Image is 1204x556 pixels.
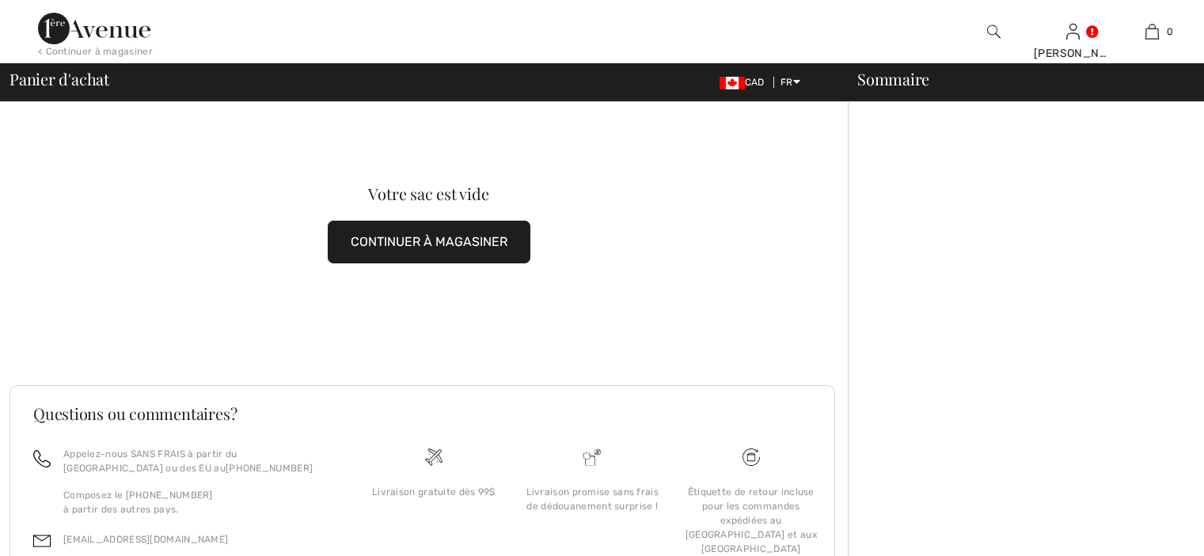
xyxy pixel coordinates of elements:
[63,534,228,545] a: [EMAIL_ADDRESS][DOMAIN_NAME]
[38,44,153,59] div: < Continuer à magasiner
[743,448,760,466] img: Livraison gratuite dès 99$
[51,186,806,202] div: Votre sac est vide
[367,485,500,499] div: Livraison gratuite dès 99$
[1167,25,1173,39] span: 0
[1034,45,1111,62] div: [PERSON_NAME]
[720,77,771,88] span: CAD
[987,22,1001,41] img: recherche
[328,221,530,263] button: CONTINUER À MAGASINER
[583,448,601,466] img: Livraison promise sans frais de dédouanement surprise&nbsp;!
[33,406,811,422] h3: Questions ou commentaires?
[226,463,313,474] a: [PHONE_NUMBER]
[1113,22,1191,41] a: 0
[781,77,800,88] span: FR
[526,485,659,513] div: Livraison promise sans frais de dédouanement surprise !
[63,447,336,475] p: Appelez-nous SANS FRAIS à partir du [GEOGRAPHIC_DATA] ou des EU au
[685,485,818,556] div: Étiquette de retour incluse pour les commandes expédiées au [GEOGRAPHIC_DATA] et aux [GEOGRAPHIC_...
[1066,22,1080,41] img: Mes infos
[838,71,1195,87] div: Sommaire
[720,77,745,89] img: Canadian Dollar
[63,488,336,516] p: Composez le [PHONE_NUMBER] à partir des autres pays.
[33,532,51,550] img: email
[425,448,442,466] img: Livraison gratuite dès 99$
[33,450,51,467] img: call
[9,71,109,87] span: Panier d'achat
[1145,22,1159,41] img: Mon panier
[1066,24,1080,39] a: Se connecter
[38,13,150,44] img: 1ère Avenue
